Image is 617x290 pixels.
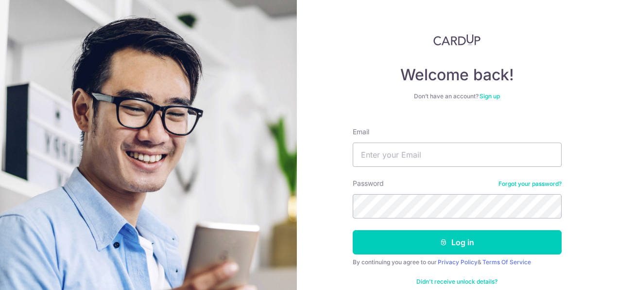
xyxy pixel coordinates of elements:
[416,278,497,286] a: Didn't receive unlock details?
[353,65,562,85] h4: Welcome back!
[438,258,478,266] a: Privacy Policy
[353,92,562,100] div: Don’t have an account?
[498,180,562,188] a: Forgot your password?
[353,179,384,188] label: Password
[433,34,481,46] img: CardUp Logo
[482,258,531,266] a: Terms Of Service
[353,230,562,254] button: Log in
[480,92,500,100] a: Sign up
[353,143,562,167] input: Enter your Email
[353,258,562,266] div: By continuing you agree to our &
[353,127,369,137] label: Email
